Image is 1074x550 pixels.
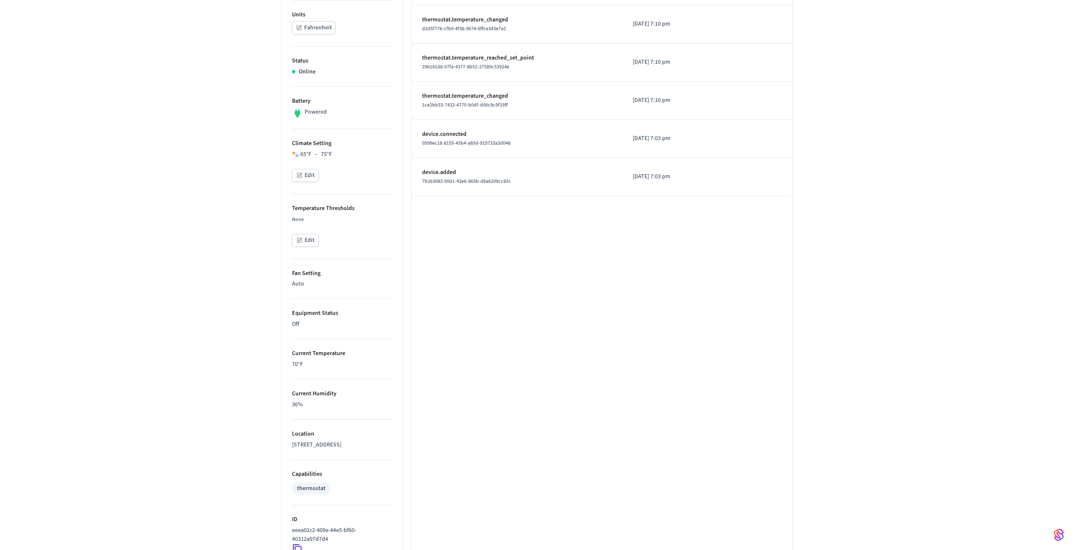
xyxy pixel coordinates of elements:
[633,58,705,67] p: [DATE] 7:10 pm
[292,470,392,479] p: Capabilities
[292,10,392,19] p: Units
[422,130,613,139] p: device.connected
[292,400,392,409] p: 36%
[292,169,319,182] button: Edit
[292,515,392,524] p: ID
[422,140,511,147] span: 0599ec18-8155-45b4-a85d-919733a3d048
[422,54,613,62] p: thermostat.temperature_reached_set_point
[633,96,705,105] p: [DATE] 7:10 pm
[292,204,392,213] p: Temperature Thresholds
[292,349,392,358] p: Current Temperature
[292,151,299,158] img: Heat Cool
[300,150,332,159] div: 65 °F 75 °F
[292,360,392,369] p: 70 °F
[422,16,613,24] p: thermostat.temperature_changed
[292,441,392,449] p: [STREET_ADDRESS]
[422,25,506,32] span: d2d5f776-cfb0-4f36-9674-6ffce343e7a2
[297,484,326,493] div: thermostat
[292,234,319,247] button: Edit
[633,134,705,143] p: [DATE] 7:03 pm
[292,389,392,398] p: Current Humidity
[292,320,392,329] p: Off
[292,309,392,318] p: Equipment Status
[422,101,508,109] span: 1ce2bb33-7422-4770-b0df-d06c8c9f33ff
[292,269,392,278] p: Fan Setting
[633,20,705,29] p: [DATE] 7:10 pm
[1054,528,1064,542] img: SeamLogoGradient.69752ec5.svg
[633,172,705,181] p: [DATE] 7:03 pm
[292,430,392,438] p: Location
[299,67,315,76] p: Online
[292,97,392,106] p: Battery
[292,139,392,148] p: Climate Setting
[292,216,304,223] span: None
[422,168,613,177] p: device.added
[292,280,392,288] p: Auto
[422,92,613,101] p: thermostat.temperature_changed
[422,63,509,70] span: 296241d8-07fa-4377-8b52-27589c53924e
[422,178,511,185] span: 7b263083-00d1-43e6-865b-d8a6209cc82c
[292,526,388,544] p: eeea02c2-409e-44e5-bf60-40312a97d7d4
[292,21,336,34] button: Fahrenheit
[305,108,327,117] p: Powered
[315,150,318,159] span: –
[292,57,392,65] p: Status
